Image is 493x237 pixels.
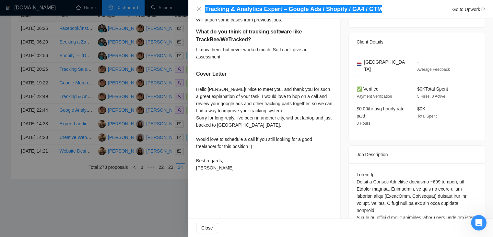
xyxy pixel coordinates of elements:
a: Go to Upworkexport [452,7,485,12]
span: Total Spent [417,114,437,118]
span: 0 Hours [357,121,370,126]
span: 5 Hires, 0 Active [417,94,445,99]
span: $0.00/hr avg hourly rate paid [357,106,405,118]
button: Close [196,6,201,12]
h5: Cover Letter [196,70,227,78]
h5: What do you think of tracking software like TrackBee/WeTracked? [196,28,312,44]
div: Hello [PERSON_NAME]! Nice to meet you, and thank you for such a great explanation of your task. I... [196,86,333,171]
span: [GEOGRAPHIC_DATA] [364,58,407,73]
div: Will attach some cases from previous jobs. [196,16,333,23]
span: $0K [417,106,425,111]
span: export [481,7,485,11]
button: Close [196,223,218,233]
span: Payment Verification [357,94,392,99]
h4: Tracking & Analytics Expert – Google Ads / Shopify / GA4 / GTM [205,5,382,13]
span: - [357,74,358,79]
span: close [196,6,201,12]
span: - [417,59,419,65]
iframe: Intercom live chat [471,215,487,231]
span: $0K Total Spent [417,86,448,92]
span: Average Feedback [417,67,450,72]
div: Client Details [357,33,477,51]
div: I know them. but never worked much. So I can't give an assessment [196,46,333,60]
span: Close [201,224,213,231]
img: 🇳🇱 [357,62,361,67]
div: Job Description [357,146,477,163]
span: ✅ Verified [357,86,379,92]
